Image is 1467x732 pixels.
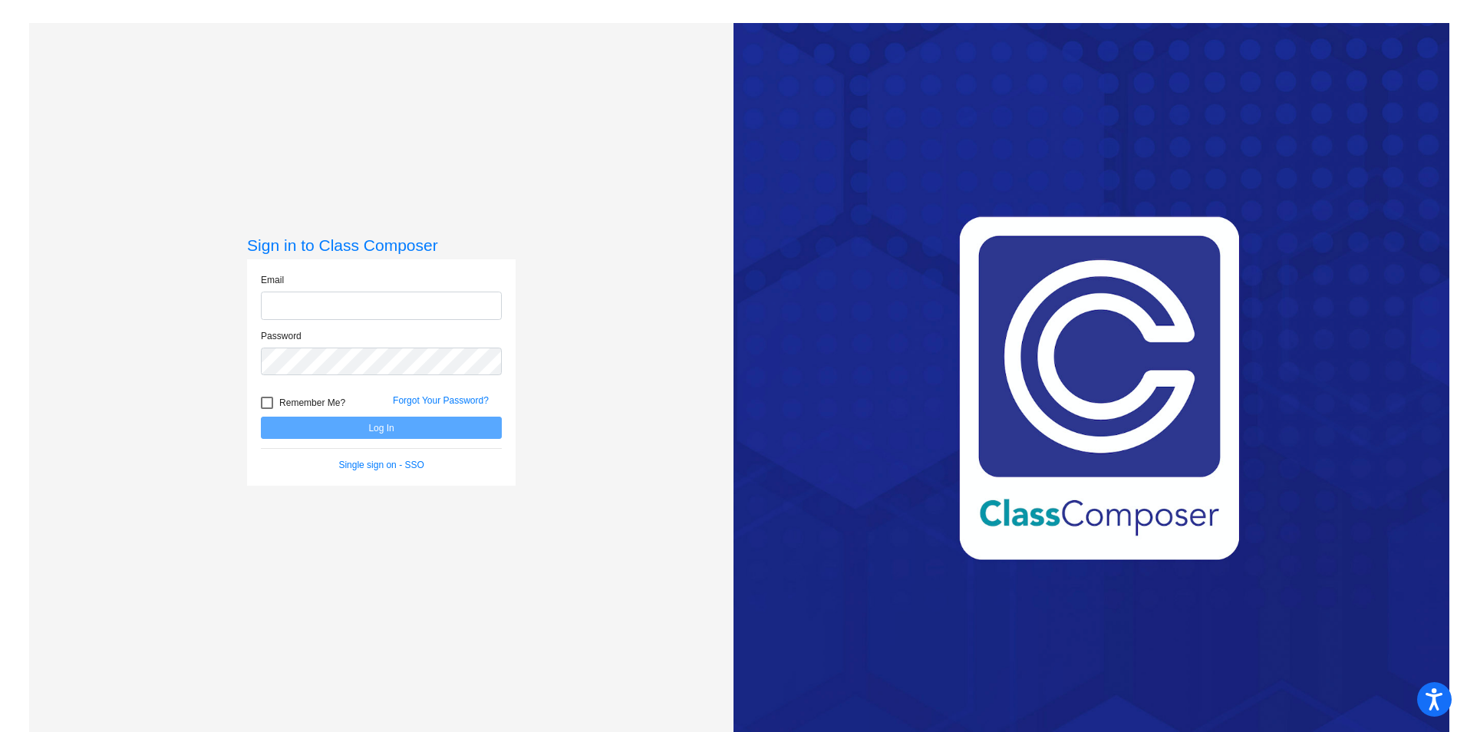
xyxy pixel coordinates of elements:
label: Email [261,273,284,287]
a: Single sign on - SSO [338,460,424,470]
h3: Sign in to Class Composer [247,236,516,255]
label: Password [261,329,302,343]
span: Remember Me? [279,394,345,412]
button: Log In [261,417,502,439]
a: Forgot Your Password? [393,395,489,406]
